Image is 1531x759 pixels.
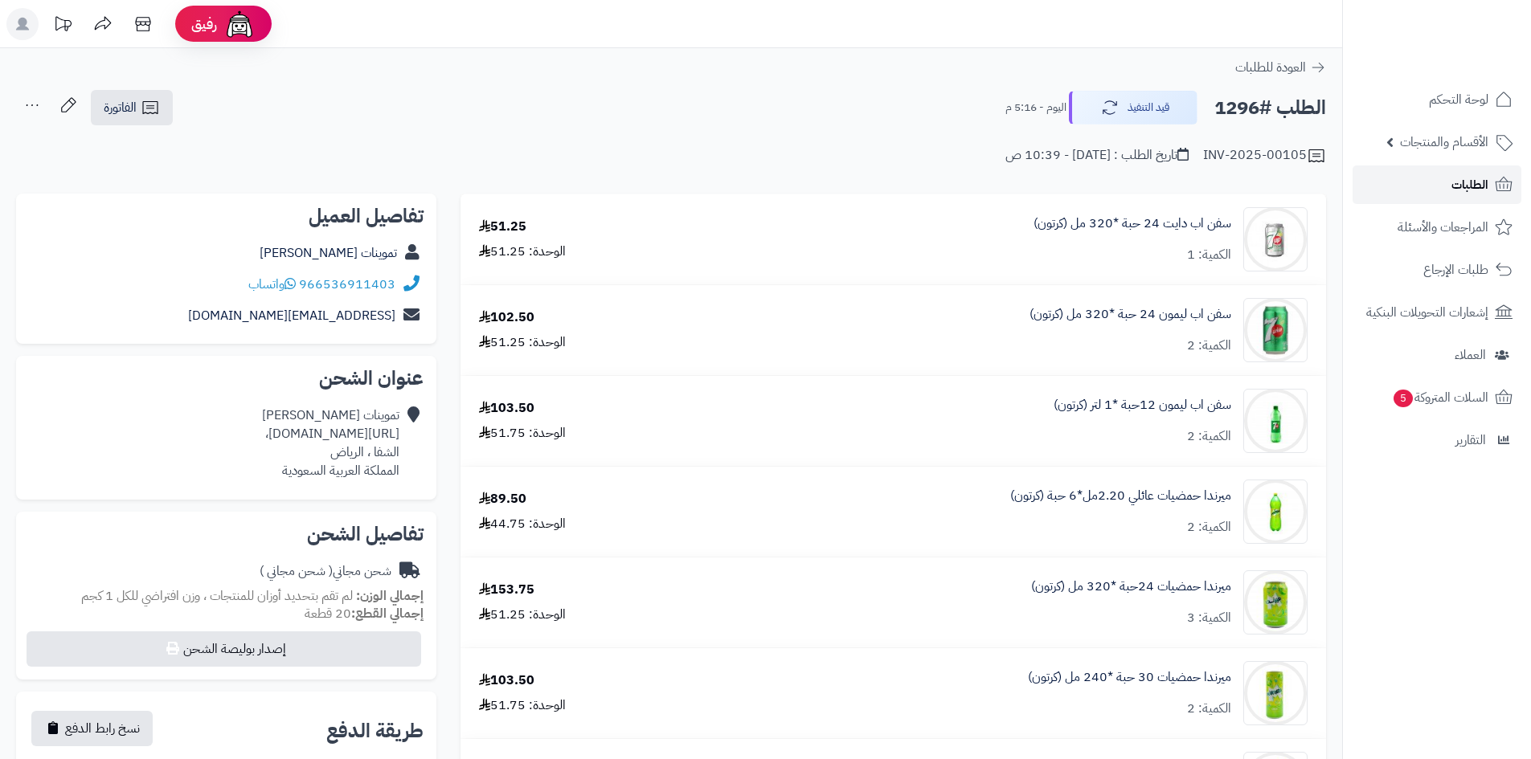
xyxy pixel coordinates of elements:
[1244,389,1307,453] img: 1747540828-789ab214-413e-4ccd-b32f-1699f0bc-90x90.jpg
[479,308,534,327] div: 102.50
[29,206,424,226] h2: تفاصيل العميل
[1244,479,1307,544] img: 1747544486-c60db756-6ee7-44b0-a7d4-ec449800-90x90.jpg
[1187,427,1231,446] div: الكمية: 2
[1244,570,1307,635] img: 1747566452-bf88d184-d280-4ea7-9331-9e3669ef-90x90.jpg
[1244,298,1307,362] img: 1747540602-UsMwFj3WdUIJzISPTZ6ZIXs6lgAaNT6J-90x90.jpg
[1034,214,1231,233] a: سفن اب دايت 24 حبة *320 مل (كرتون)
[188,306,395,325] a: [EMAIL_ADDRESS][DOMAIN_NAME]
[262,406,399,479] div: تموينات [PERSON_NAME] [URL][DOMAIN_NAME]، الشفا ، الرياض المملكة العربية السعودية
[1353,80,1521,119] a: لوحة التحكم
[479,490,526,508] div: 89.50
[326,721,424,741] h2: طريقة الدفع
[1394,390,1413,407] span: 5
[260,562,391,581] div: شحن مجاني
[1423,259,1488,281] span: طلبات الإرجاع
[479,671,534,690] div: 103.50
[1353,378,1521,417] a: السلات المتروكة5
[479,696,566,715] div: الوحدة: 51.75
[1031,577,1231,596] a: ميرندا حمضيات 24حبة *320 مل (كرتون)
[1353,293,1521,332] a: إشعارات التحويلات البنكية
[479,581,534,599] div: 153.75
[479,333,566,352] div: الوحدة: 51.25
[191,14,217,34] span: رفيق
[1244,661,1307,725] img: 1747566616-1481083d-48b6-4b0f-b89f-c8f09a39-90x90.jpg
[223,8,256,40] img: ai-face.png
[479,606,566,624] div: الوحدة: 51.25
[1028,668,1231,687] a: ميرندا حمضيات 30 حبة *240 مل (كرتون)
[1030,305,1231,324] a: سفن اب ليمون 24 حبة *320 مل (كرتون)
[299,275,395,294] a: 966536911403
[1187,700,1231,718] div: الكمية: 2
[1235,58,1306,77] span: العودة للطلبات
[1203,146,1326,165] div: INV-2025-00105
[1187,246,1231,264] div: الكمية: 1
[1005,146,1189,165] div: تاريخ الطلب : [DATE] - 10:39 ص
[1353,208,1521,247] a: المراجعات والأسئلة
[1214,92,1326,124] h2: الطلب #1296
[81,586,353,606] span: لم تقم بتحديد أوزان للمنتجات ، وزن افتراضي للكل 1 كجم
[1235,58,1326,77] a: العودة للطلبات
[1353,421,1521,459] a: التقارير
[29,369,424,388] h2: عنوان الشحن
[1353,251,1521,289] a: طلبات الإرجاع
[1429,88,1488,111] span: لوحة التحكم
[1455,344,1486,366] span: العملاء
[1392,386,1488,409] span: السلات المتروكة
[479,218,526,236] div: 51.25
[65,719,140,738] span: نسخ رابط الدفع
[1244,207,1307,271] img: 1747540408-7a431d2a-4456-4a4d-8b76-9a07e3ea-90x90.jpg
[1353,165,1521,204] a: الطلبات
[1353,336,1521,374] a: العملاء
[1398,216,1488,239] span: المراجعات والأسئلة
[27,631,421,667] button: إصدار بوليصة الشحن
[91,90,173,125] a: الفاتورة
[305,604,424,623] small: 20 قطعة
[479,424,566,443] div: الوحدة: 51.75
[1400,131,1488,153] span: الأقسام والمنتجات
[1366,301,1488,324] span: إشعارات التحويلات البنكية
[351,604,424,623] strong: إجمالي القطع:
[31,711,153,746] button: نسخ رابط الدفع
[1069,91,1197,124] button: قيد التنفيذ
[104,98,137,117] span: الفاتورة
[43,8,83,44] a: تحديثات المنصة
[1005,100,1066,116] small: اليوم - 5:16 م
[1187,518,1231,537] div: الكمية: 2
[1455,429,1486,451] span: التقارير
[1187,337,1231,355] div: الكمية: 2
[29,524,424,544] h2: تفاصيل الشحن
[260,243,397,263] a: تموينات [PERSON_NAME]
[260,561,333,581] span: ( شحن مجاني )
[1187,609,1231,627] div: الكمية: 3
[1451,173,1488,196] span: الطلبات
[248,275,296,294] a: واتساب
[479,399,534,418] div: 103.50
[479,515,566,533] div: الوحدة: 44.75
[1054,396,1231,414] a: سفن اب ليمون 12حبة *1 لتر (كرتون)
[356,586,424,606] strong: إجمالي الوزن:
[479,243,566,261] div: الوحدة: 51.25
[1010,487,1231,505] a: ميرندا حمضيات عائلي 2.20مل*6 حبة (كرتون)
